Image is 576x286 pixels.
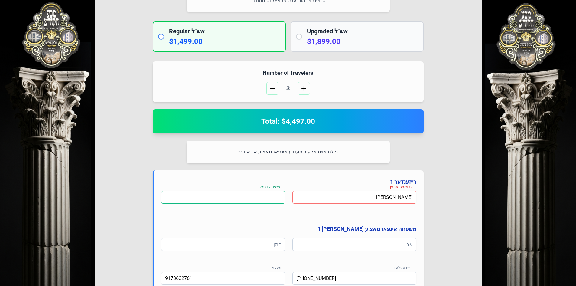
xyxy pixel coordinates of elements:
h2: Total: $4,497.00 [160,117,416,126]
h4: רייזענדער 1 [161,178,416,186]
h2: Regular אש"ל [169,27,280,35]
h4: משפחה אינפארמאציע [PERSON_NAME] 1 [161,225,416,233]
h4: Number of Travelers [160,69,416,77]
p: $1,899.00 [307,37,418,46]
p: פילט אויס אלע רייזענדע אינפארמאציע אין אידיש [194,148,382,156]
span: 3 [281,84,295,93]
h2: Upgraded אש"ל [307,27,418,35]
p: $1,499.00 [169,37,280,46]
